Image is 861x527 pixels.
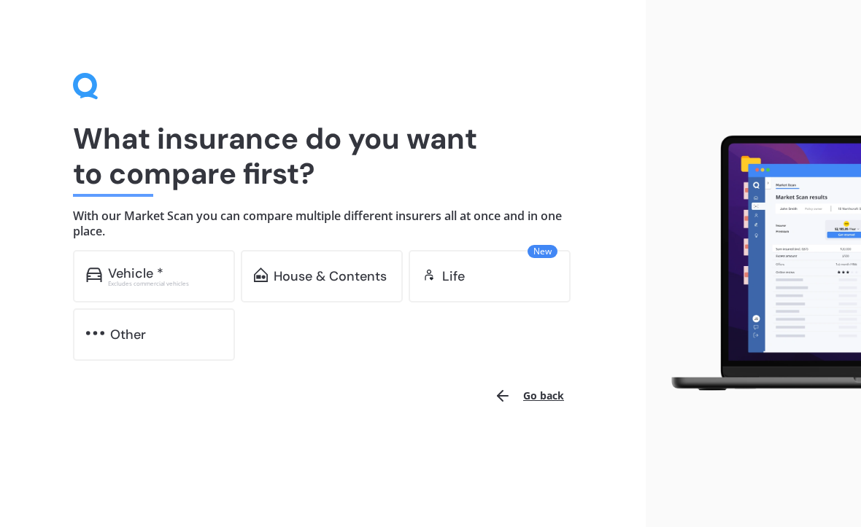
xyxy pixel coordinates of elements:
div: Vehicle * [108,266,163,281]
h4: With our Market Scan you can compare multiple different insurers all at once and in one place. [73,208,573,238]
div: House & Contents [274,269,387,284]
img: life.f720d6a2d7cdcd3ad642.svg [422,268,436,282]
img: laptop.webp [657,130,861,397]
h1: What insurance do you want to compare first? [73,121,573,191]
div: Other [110,327,146,342]
div: Excludes commercial vehicles [108,281,222,286]
button: Go back [485,378,573,413]
img: car.f15378c7a67c060ca3f3.svg [86,268,102,282]
span: New [528,245,557,258]
img: home-and-contents.b802091223b8502ef2dd.svg [254,268,268,282]
div: Life [442,269,465,284]
img: other.81dba5aafe580aa69f38.svg [86,326,104,340]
